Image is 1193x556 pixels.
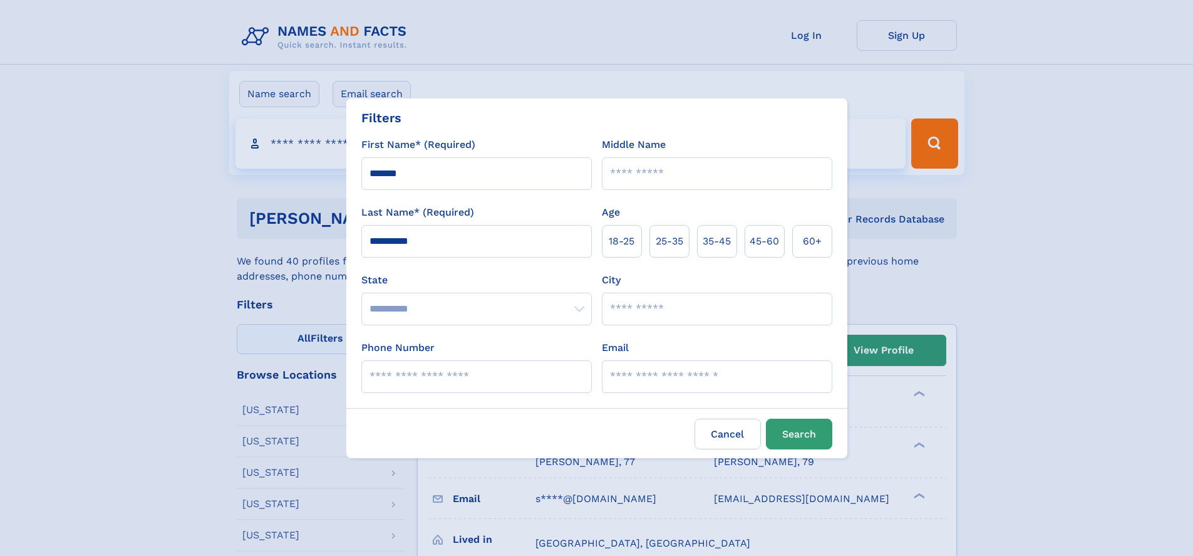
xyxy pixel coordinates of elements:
[750,234,779,249] span: 45‑60
[361,273,592,288] label: State
[602,340,629,355] label: Email
[361,137,475,152] label: First Name* (Required)
[803,234,822,249] span: 60+
[703,234,731,249] span: 35‑45
[656,234,683,249] span: 25‑35
[766,419,832,449] button: Search
[609,234,634,249] span: 18‑25
[695,419,761,449] label: Cancel
[602,273,621,288] label: City
[361,205,474,220] label: Last Name* (Required)
[361,340,435,355] label: Phone Number
[602,205,620,220] label: Age
[602,137,666,152] label: Middle Name
[361,108,401,127] div: Filters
